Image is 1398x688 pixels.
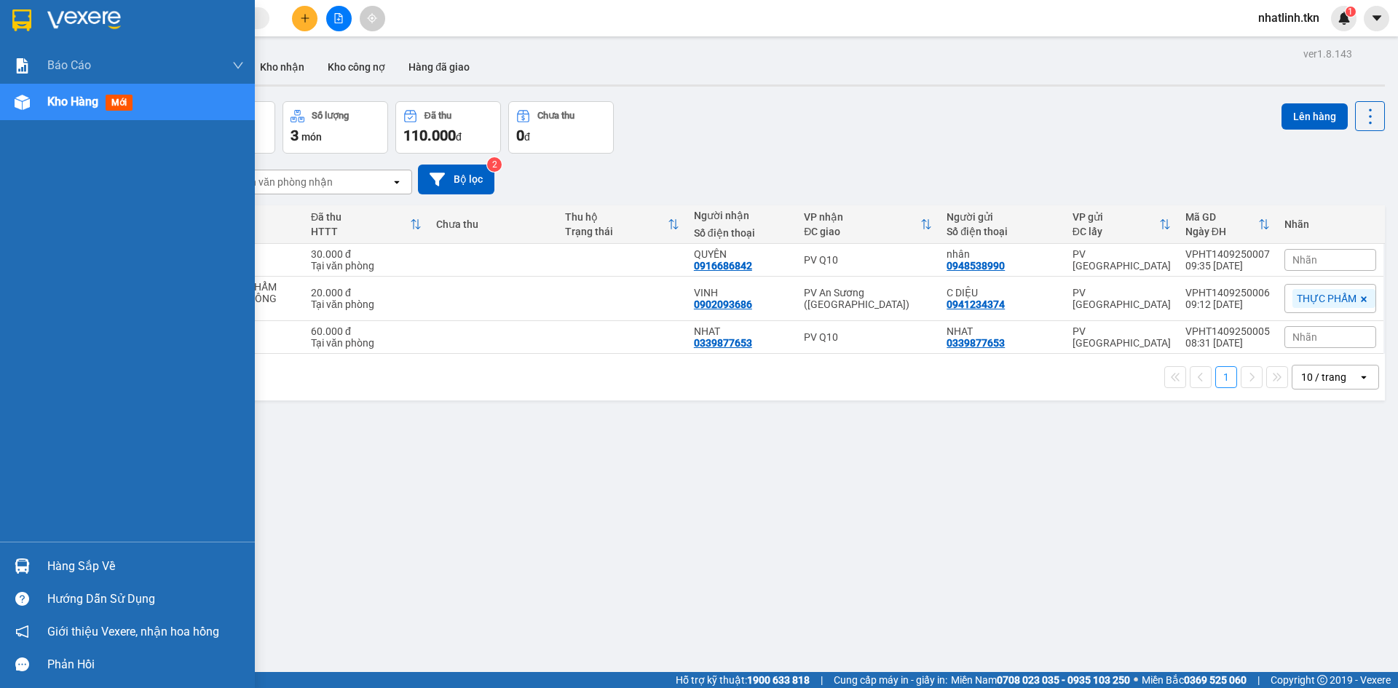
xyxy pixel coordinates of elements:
div: Mã GD [1185,211,1258,223]
span: 1 [1348,7,1353,17]
span: caret-down [1370,12,1383,25]
div: 0941234374 [947,298,1005,310]
button: aim [360,6,385,31]
img: icon-new-feature [1338,12,1351,25]
div: 10 / trang [1301,370,1346,384]
span: plus [300,13,310,23]
span: 3 [291,127,299,144]
svg: open [391,176,403,188]
span: Giới thiệu Vexere, nhận hoa hồng [47,622,219,641]
span: món [301,131,322,143]
div: HTTT [311,226,410,237]
span: Nhãn [1292,254,1317,266]
div: Nhãn [1284,218,1376,230]
div: Hàng sắp về [47,555,244,577]
div: nhân [947,248,1057,260]
div: 09:35 [DATE] [1185,260,1270,272]
div: 60.000 đ [311,325,422,337]
span: aim [367,13,377,23]
th: Toggle SortBy [797,205,939,244]
div: VPHT1409250007 [1185,248,1270,260]
div: ĐC lấy [1073,226,1159,237]
span: message [15,657,29,671]
button: Bộ lọc [418,165,494,194]
div: 0916686842 [694,260,752,272]
div: Đã thu [424,111,451,121]
th: Toggle SortBy [1178,205,1277,244]
div: VINH [694,287,790,298]
span: mới [106,95,133,111]
div: PV [GEOGRAPHIC_DATA] [1073,325,1171,349]
sup: 2 [487,157,502,172]
div: Trạng thái [565,226,668,237]
button: Chưa thu0đ [508,101,614,154]
img: warehouse-icon [15,95,30,110]
div: Chưa thu [436,218,550,230]
div: Thu hộ [565,211,668,223]
span: 0 [516,127,524,144]
div: Chọn văn phòng nhận [232,175,333,189]
div: Số lượng [312,111,349,121]
div: 20.000 đ [311,287,422,298]
button: 1 [1215,366,1237,388]
div: 09:12 [DATE] [1185,298,1270,310]
sup: 1 [1346,7,1356,17]
span: | [821,672,823,688]
strong: 0708 023 035 - 0935 103 250 [997,674,1130,686]
button: Kho nhận [248,50,316,84]
span: ⚪️ [1134,677,1138,683]
th: Toggle SortBy [304,205,429,244]
img: warehouse-icon [15,558,30,574]
div: 0902093686 [694,298,752,310]
div: Số điện thoại [947,226,1057,237]
div: NHAT [947,325,1057,337]
div: VP nhận [804,211,920,223]
button: file-add [326,6,352,31]
th: Toggle SortBy [1065,205,1178,244]
span: THỰC PHẨM [1297,292,1356,305]
div: 30.000 đ [311,248,422,260]
div: PV Q10 [804,331,932,343]
div: VPHT1409250006 [1185,287,1270,298]
div: PV [GEOGRAPHIC_DATA] [1073,287,1171,310]
span: question-circle [15,592,29,606]
img: logo-vxr [12,9,31,31]
div: Người gửi [947,211,1057,223]
span: Kho hàng [47,95,98,108]
img: solution-icon [15,58,30,74]
span: Miền Bắc [1142,672,1247,688]
svg: open [1358,371,1370,383]
div: PV An Sương ([GEOGRAPHIC_DATA]) [804,287,932,310]
span: nhatlinh.tkn [1247,9,1331,27]
div: Tại văn phòng [311,298,422,310]
div: VPHT1409250005 [1185,325,1270,337]
div: Hướng dẫn sử dụng [47,588,244,610]
button: caret-down [1364,6,1389,31]
button: Đã thu110.000đ [395,101,501,154]
span: notification [15,625,29,638]
div: Đã thu [311,211,410,223]
div: ĐC giao [804,226,920,237]
div: Người nhận [694,210,790,221]
div: ver 1.8.143 [1303,46,1352,62]
th: Toggle SortBy [558,205,687,244]
div: VP gửi [1073,211,1159,223]
div: 0339877653 [694,337,752,349]
span: | [1257,672,1260,688]
div: C DIỆU [947,287,1057,298]
div: Số điện thoại [694,227,790,239]
span: Nhãn [1292,331,1317,343]
strong: 1900 633 818 [747,674,810,686]
span: Báo cáo [47,56,91,74]
span: copyright [1317,675,1327,685]
div: Tại văn phòng [311,260,422,272]
strong: 0369 525 060 [1184,674,1247,686]
span: 110.000 [403,127,456,144]
span: down [232,60,244,71]
div: NHAT [694,325,790,337]
span: Hỗ trợ kỹ thuật: [676,672,810,688]
div: 08:31 [DATE] [1185,337,1270,349]
div: 0948538990 [947,260,1005,272]
div: Ngày ĐH [1185,226,1258,237]
span: file-add [333,13,344,23]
